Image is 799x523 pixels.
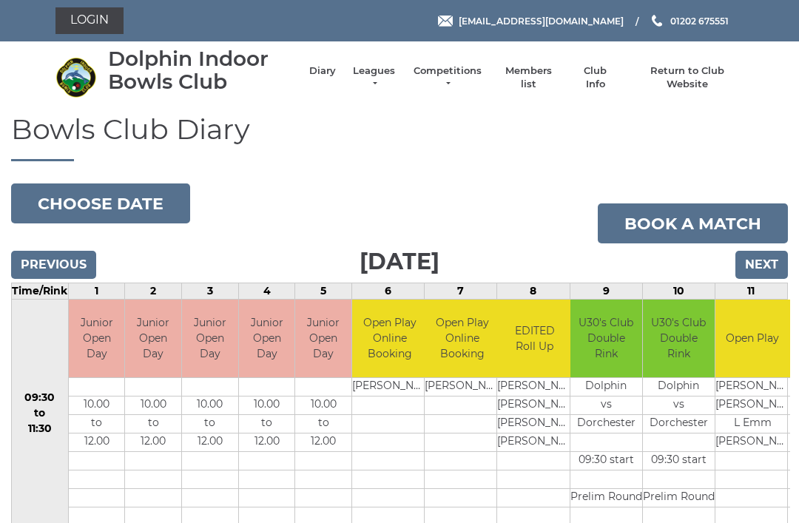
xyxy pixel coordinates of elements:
[574,64,617,91] a: Club Info
[125,414,181,433] td: to
[425,377,499,396] td: [PERSON_NAME]
[497,396,572,414] td: [PERSON_NAME]
[352,300,427,377] td: Open Play Online Booking
[69,300,125,377] td: Junior Open Day
[497,64,559,91] a: Members list
[497,300,572,377] td: EDITED Roll Up
[295,433,351,451] td: 12.00
[642,283,715,300] td: 10
[239,300,295,377] td: Junior Open Day
[69,396,125,414] td: 10.00
[497,433,572,451] td: [PERSON_NAME]
[570,377,642,396] td: Dolphin
[425,283,497,300] td: 7
[238,283,295,300] td: 4
[735,251,788,279] input: Next
[570,283,642,300] td: 9
[108,47,294,93] div: Dolphin Indoor Bowls Club
[570,451,642,470] td: 09:30 start
[295,283,352,300] td: 5
[125,300,181,377] td: Junior Open Day
[438,16,453,27] img: Email
[11,251,96,279] input: Previous
[459,15,624,26] span: [EMAIL_ADDRESS][DOMAIN_NAME]
[643,488,715,507] td: Prelim Round
[351,64,397,91] a: Leagues
[69,433,125,451] td: 12.00
[239,396,295,414] td: 10.00
[352,283,425,300] td: 6
[125,283,182,300] td: 2
[438,14,624,28] a: Email [EMAIL_ADDRESS][DOMAIN_NAME]
[182,396,238,414] td: 10.00
[295,396,351,414] td: 10.00
[412,64,483,91] a: Competitions
[295,300,351,377] td: Junior Open Day
[239,414,295,433] td: to
[598,203,788,243] a: Book a match
[643,396,715,414] td: vs
[497,377,572,396] td: [PERSON_NAME]
[497,414,572,433] td: [PERSON_NAME]
[182,433,238,451] td: 12.00
[570,414,642,433] td: Dorchester
[295,414,351,433] td: to
[352,377,427,396] td: [PERSON_NAME]
[570,300,642,377] td: U30's Club Double Rink
[497,283,570,300] td: 8
[715,433,790,451] td: [PERSON_NAME]
[55,7,124,34] a: Login
[182,414,238,433] td: to
[632,64,744,91] a: Return to Club Website
[715,414,790,433] td: L Emm
[670,15,729,26] span: 01202 675551
[652,15,662,27] img: Phone us
[182,300,238,377] td: Junior Open Day
[55,57,96,98] img: Dolphin Indoor Bowls Club
[715,396,790,414] td: [PERSON_NAME]
[68,283,125,300] td: 1
[643,451,715,470] td: 09:30 start
[650,14,729,28] a: Phone us 01202 675551
[715,377,790,396] td: [PERSON_NAME]
[11,183,190,223] button: Choose date
[11,114,788,162] h1: Bowls Club Diary
[643,414,715,433] td: Dorchester
[125,396,181,414] td: 10.00
[643,377,715,396] td: Dolphin
[570,488,642,507] td: Prelim Round
[425,300,499,377] td: Open Play Online Booking
[12,283,69,300] td: Time/Rink
[715,300,790,377] td: Open Play
[715,283,787,300] td: 11
[182,283,239,300] td: 3
[570,396,642,414] td: vs
[643,300,715,377] td: U30's Club Double Rink
[309,64,336,78] a: Diary
[69,414,125,433] td: to
[239,433,295,451] td: 12.00
[125,433,181,451] td: 12.00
